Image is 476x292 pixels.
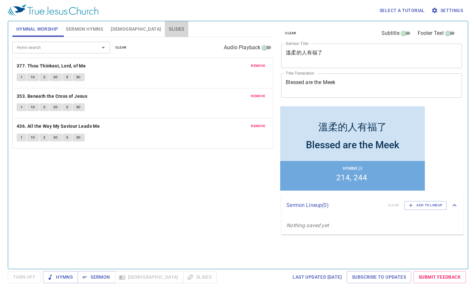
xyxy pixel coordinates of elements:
[62,73,72,81] button: 3
[43,104,45,110] span: 2
[21,104,22,110] span: 1
[31,135,35,140] span: 1C
[72,103,85,111] button: 3C
[286,201,383,209] p: Sermon Lineup ( 0 )
[62,134,72,141] button: 3
[382,29,399,37] span: Subtitle
[43,135,45,140] span: 2
[347,271,411,283] a: Subscribe to Updates
[352,273,406,281] span: Subscribe to Updates
[430,5,466,17] button: Settings
[111,25,161,33] span: [DEMOGRAPHIC_DATA]
[21,135,22,140] span: 1
[76,135,81,140] span: 3C
[418,29,444,37] span: Footer Text
[17,134,26,141] button: 1
[17,73,26,81] button: 1
[53,74,58,80] span: 2C
[50,73,62,81] button: 2C
[293,273,342,281] span: Last updated [DATE]
[66,135,68,140] span: 3
[169,25,184,33] span: Slides
[66,104,68,110] span: 3
[76,74,81,80] span: 3C
[247,92,269,100] button: remove
[39,134,49,141] button: 2
[53,104,58,110] span: 2C
[27,103,39,111] button: 1C
[279,105,426,192] iframe: from-child
[43,271,78,283] button: Hymns
[115,45,127,51] span: clear
[286,79,457,92] textarea: Blessed are the Meek
[27,73,39,81] button: 1C
[53,135,58,140] span: 2C
[66,25,103,33] span: Sermon Hymns
[16,25,58,33] span: Hymnal Worship
[286,50,457,62] textarea: 溫柔的人有福了
[17,122,100,130] b: 436. All the Way My Saviour Leads Me
[281,29,300,37] button: clear
[27,134,39,141] button: 1C
[76,104,81,110] span: 3C
[62,103,72,111] button: 3
[31,74,35,80] span: 1C
[433,7,463,15] span: Settings
[17,103,26,111] button: 1
[419,273,461,281] span: Submit Feedback
[17,122,101,130] button: 436. All the Way My Saviour Leads Me
[17,92,89,100] button: 353. Beneath the Cross of Jesus
[413,271,466,283] a: Submit Feedback
[286,222,329,228] i: Nothing saved yet
[251,123,265,129] span: remove
[247,122,269,130] button: remove
[17,62,87,70] button: 377. Thou Thinkest, Lord, of Me
[39,103,49,111] button: 2
[377,5,427,17] button: Select a tutorial
[404,201,447,210] button: Add to Lineup
[17,62,86,70] b: 377. Thou Thinkest, Lord, of Me
[285,30,296,36] span: clear
[31,104,35,110] span: 1C
[247,62,269,70] button: remove
[8,5,98,16] img: True Jesus Church
[48,273,73,281] span: Hymns
[290,271,344,283] a: Last updated [DATE]
[224,44,260,51] span: Audio Playback
[83,273,110,281] span: Sermon
[50,103,62,111] button: 2C
[409,202,442,208] span: Add to Lineup
[251,93,265,99] span: remove
[78,271,115,283] button: Sermon
[21,74,22,80] span: 1
[39,73,49,81] button: 2
[50,134,62,141] button: 2C
[111,44,131,51] button: clear
[99,43,108,52] button: Open
[281,195,464,216] div: Sermon Lineup(0)clearAdd to Lineup
[380,7,425,15] span: Select a tutorial
[43,74,45,80] span: 2
[72,134,85,141] button: 3C
[251,63,265,69] span: remove
[17,92,87,100] b: 353. Beneath the Cross of Jesus
[72,73,85,81] button: 3C
[66,74,68,80] span: 3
